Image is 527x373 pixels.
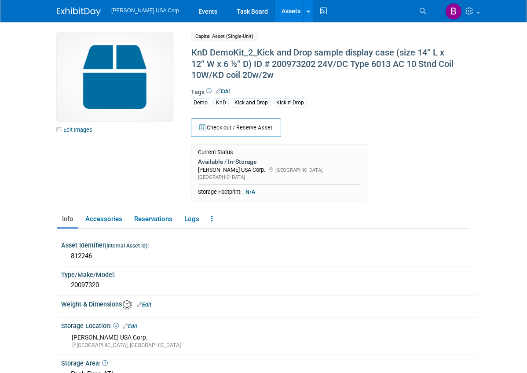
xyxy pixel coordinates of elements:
img: Capital-Asset-Icon-2.png [57,33,173,121]
img: Asset Weight and Dimensions [123,300,132,310]
span: [PERSON_NAME] USA Corp. [72,334,148,341]
span: N/A [243,188,258,196]
span: Storage Area: [61,360,108,367]
small: (Internal Asset Id) [105,243,147,249]
div: 20097320 [68,278,470,292]
div: Tags [191,88,462,113]
a: Edit [137,302,151,308]
div: Kick and Drop [232,98,271,107]
a: Info [57,211,78,227]
div: KnD DemoKit_2_Kick and Drop sample display case (size 14“ L x 12“ W x 6 ½“ D) ID # 200973202 24V/... [188,45,462,83]
a: Edit Images [57,124,96,135]
div: Current Status [198,149,360,156]
a: Logs [179,211,204,227]
div: Storage Location: [61,319,477,331]
a: Edit [123,323,137,329]
a: Edit [216,88,230,94]
div: 812246 [68,249,470,263]
button: Check out / Reserve Asset [191,118,281,137]
span: [PERSON_NAME] USA Corp. [198,166,265,173]
div: Asset Identifier : [61,239,477,250]
a: Reservations [129,211,177,227]
div: KnD [213,98,229,107]
div: Type/Make/Model: [61,268,477,279]
div: Storage Footprint: [198,188,360,196]
div: Demo [191,98,210,107]
span: [PERSON_NAME] USA Corp [111,7,179,14]
div: Available / In-Storage [198,158,360,166]
a: Accessories [80,211,127,227]
img: ExhibitDay [57,7,101,16]
span: Capital Asset (Single-Unit) [191,32,258,41]
img: Brian Malley [445,3,462,20]
div: [GEOGRAPHIC_DATA], [GEOGRAPHIC_DATA] [72,342,470,349]
div: Kick n' Drop [274,98,307,107]
div: Weight & Dimensions [61,298,477,310]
